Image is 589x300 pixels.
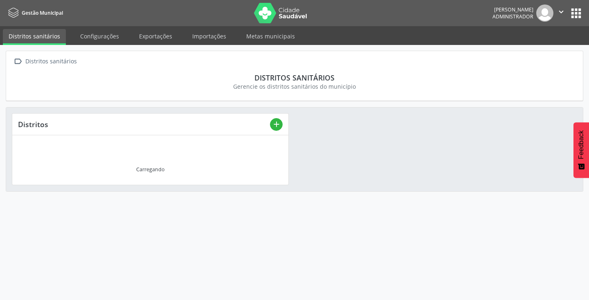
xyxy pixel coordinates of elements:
span: Gestão Municipal [22,9,63,16]
i: add [272,120,281,129]
i:  [12,56,24,67]
img: img [536,4,553,22]
i:  [557,7,566,16]
span: Feedback [578,130,585,159]
button:  [553,4,569,22]
a: Configurações [74,29,125,43]
div: Distritos sanitários [18,73,571,82]
div: Distritos sanitários [24,56,78,67]
a: Gestão Municipal [6,6,63,20]
button: add [270,118,283,131]
a: Exportações [133,29,178,43]
a:  Distritos sanitários [12,56,78,67]
a: Metas municipais [241,29,301,43]
div: [PERSON_NAME] [492,6,533,13]
div: Gerencie os distritos sanitários do município [18,82,571,91]
button: Feedback - Mostrar pesquisa [573,122,589,178]
div: Distritos [18,120,270,129]
span: Administrador [492,13,533,20]
a: Importações [187,29,232,43]
button: apps [569,6,583,20]
a: Distritos sanitários [3,29,66,45]
div: Carregando [136,166,164,173]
